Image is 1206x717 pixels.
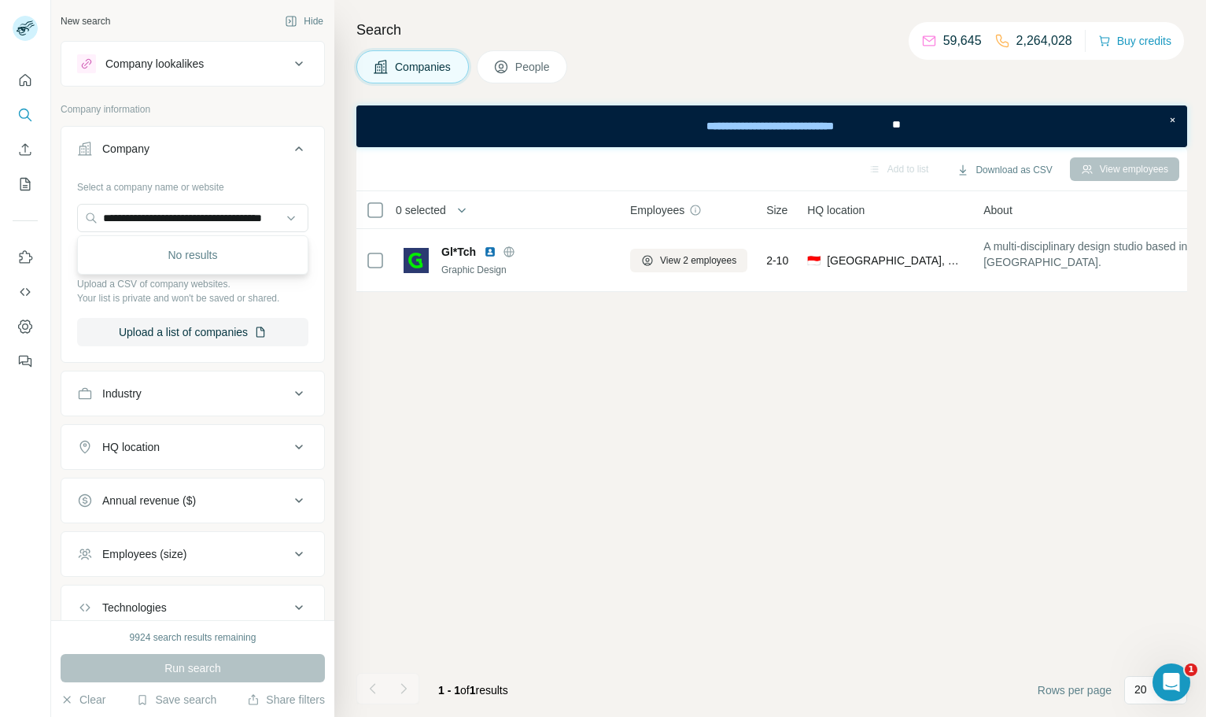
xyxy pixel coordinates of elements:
[102,546,186,562] div: Employees (size)
[983,202,1012,218] span: About
[356,105,1187,147] iframe: Banner
[61,102,325,116] p: Company information
[630,202,684,218] span: Employees
[61,482,324,519] button: Annual revenue ($)
[807,202,865,218] span: HQ location
[13,66,38,94] button: Quick start
[102,493,196,508] div: Annual revenue ($)
[102,386,142,401] div: Industry
[136,692,216,708] button: Save search
[515,59,551,75] span: People
[13,312,38,341] button: Dashboard
[441,263,611,277] div: Graphic Design
[102,141,149,157] div: Company
[766,253,788,268] span: 2-10
[77,318,308,346] button: Upload a list of companies
[13,101,38,129] button: Search
[61,45,324,83] button: Company lookalikes
[1038,682,1112,698] span: Rows per page
[460,684,470,697] span: of
[61,535,324,573] button: Employees (size)
[827,253,964,268] span: [GEOGRAPHIC_DATA], Special capital Region of [GEOGRAPHIC_DATA], [GEOGRAPHIC_DATA]
[247,692,325,708] button: Share filters
[81,239,304,271] div: No results
[13,135,38,164] button: Enrich CSV
[77,174,308,194] div: Select a company name or website
[395,59,452,75] span: Companies
[396,202,446,218] span: 0 selected
[356,19,1187,41] h4: Search
[943,31,982,50] p: 59,645
[438,684,508,697] span: results
[1153,663,1190,701] iframe: Intercom live chat
[766,202,787,218] span: Size
[105,56,204,72] div: Company lookalikes
[130,630,256,645] div: 9924 search results remaining
[470,684,476,697] span: 1
[1134,682,1147,697] p: 20
[61,428,324,466] button: HQ location
[441,244,476,260] span: Gl*Tch
[946,158,1063,182] button: Download as CSV
[61,14,110,28] div: New search
[61,130,324,174] button: Company
[660,253,736,268] span: View 2 employees
[1098,30,1171,52] button: Buy credits
[1185,663,1197,676] span: 1
[13,170,38,198] button: My lists
[61,589,324,626] button: Technologies
[102,439,160,455] div: HQ location
[77,277,308,291] p: Upload a CSV of company websites.
[61,375,324,412] button: Industry
[484,246,496,258] img: LinkedIn logo
[807,253,821,268] span: 🇮🇩
[1016,31,1072,50] p: 2,264,028
[61,692,105,708] button: Clear
[13,243,38,272] button: Use Surfe on LinkedIn
[13,278,38,306] button: Use Surfe API
[13,347,38,375] button: Feedback
[102,600,167,615] div: Technologies
[404,248,429,273] img: Logo of Gl*Tch
[77,291,308,305] p: Your list is private and won't be saved or shared.
[630,249,747,272] button: View 2 employees
[438,684,460,697] span: 1 - 1
[274,9,334,33] button: Hide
